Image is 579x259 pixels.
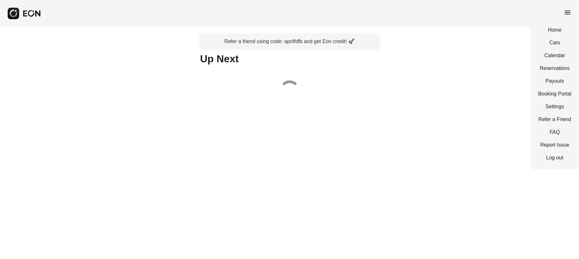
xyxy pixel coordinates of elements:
a: Reservations [538,65,571,72]
a: Calendar [538,52,571,59]
a: Home [538,26,571,34]
a: Refer a friend using code: aprilfdfb and get Eon credit! 🚀 [200,34,379,49]
a: Booking Portal [538,90,571,98]
a: Cars [538,39,571,47]
h1: Up Next [200,55,379,63]
a: Report Issue [538,141,571,149]
a: Log out [538,154,571,162]
a: Refer a Friend [538,116,571,123]
a: Settings [538,103,571,110]
a: Payouts [538,77,571,85]
a: FAQ [538,128,571,136]
span: menu [564,9,571,16]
